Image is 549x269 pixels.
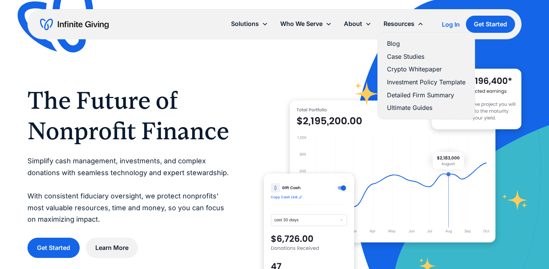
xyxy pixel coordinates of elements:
[231,19,259,29] div: Solutions
[290,100,496,243] img: nonprofit donation platform
[377,32,475,119] nav: Resources
[442,20,460,29] a: Log In
[274,16,338,32] div: Who We Serve
[40,18,109,31] a: home
[86,238,138,258] a: Learn More
[280,19,323,29] div: Who We Serve
[27,85,233,146] h1: The Future of Nonprofit Finance
[442,21,460,27] div: Log In
[344,19,362,29] div: About
[387,39,466,49] a: Blog
[387,103,466,113] a: Ultimate Guides
[387,52,466,62] a: Case Studies
[384,19,414,29] div: Resources
[387,77,466,87] a: Investment Policy Template
[27,155,233,226] p: Simplify cash management, investments, and complex donations with seamless technology and expert ...
[27,238,80,258] a: Get Started
[387,90,466,100] a: Detailed Firm Summary
[387,64,466,74] a: Crypto Whitepaper
[502,190,528,210] img: fundraising star
[338,16,377,32] div: About
[377,16,430,32] div: Resources
[225,16,274,32] div: Solutions
[466,16,515,33] a: Get Started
